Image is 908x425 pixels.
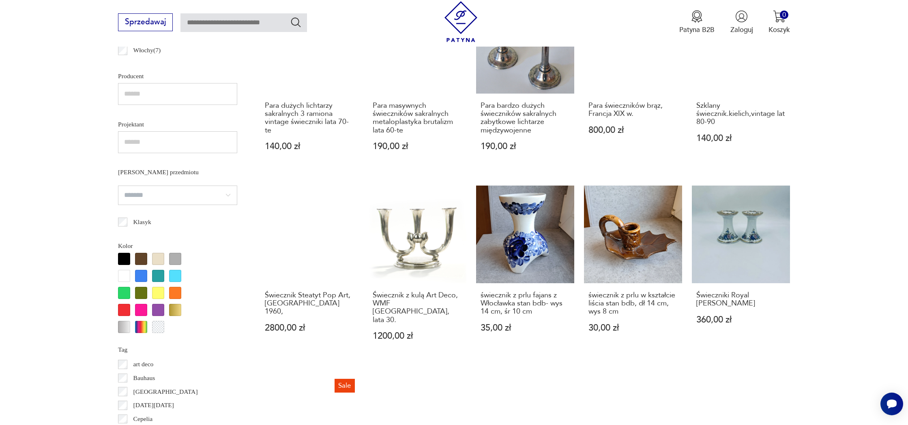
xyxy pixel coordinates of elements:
[880,393,903,415] iframe: Smartsupp widget button
[780,11,788,19] div: 0
[261,186,359,360] a: Świecznik Steatyt Pop Art, Katowice 1960,Świecznik Steatyt Pop Art, [GEOGRAPHIC_DATA] 1960,2800,0...
[369,186,467,360] a: Świecznik z kulą Art Deco, WMF Niemcy, lata 30.Świecznik z kulą Art Deco, WMF [GEOGRAPHIC_DATA], ...
[133,59,205,69] p: [GEOGRAPHIC_DATA] ( 6 )
[692,186,790,360] a: Świeczniki Royal AlbertŚwieczniki Royal [PERSON_NAME]360,00 zł
[118,71,237,81] p: Producent
[696,102,786,126] h3: Szklany świecznik.kielich,vintage lat 80-90
[373,142,462,151] p: 190,00 zł
[133,217,151,227] p: Klasyk
[588,324,678,332] p: 30,00 zł
[118,119,237,130] p: Projektant
[133,373,155,383] p: Bauhaus
[476,186,574,360] a: świecznik z prlu fajans z Włocławka stan bdb- wys 14 cm, śr 10 cmświecznik z prlu fajans z Włocła...
[118,167,237,177] p: [PERSON_NAME] przedmiotu
[373,291,462,325] h3: Świecznik z kulą Art Deco, WMF [GEOGRAPHIC_DATA], lata 30.
[588,126,678,135] p: 800,00 zł
[133,359,154,369] p: art deco
[133,387,198,397] p: [GEOGRAPHIC_DATA]
[696,316,786,324] p: 360,00 zł
[696,291,786,308] h3: Świeczniki Royal [PERSON_NAME]
[481,102,570,135] h3: Para bardzo dużych świeczników sakralnych zabytkowe lichtarze międzywojenne
[773,10,786,23] img: Ikona koszyka
[133,45,161,56] p: Włochy ( 7 )
[118,344,237,355] p: Tag
[265,291,354,316] h3: Świecznik Steatyt Pop Art, [GEOGRAPHIC_DATA] 1960,
[588,102,678,118] h3: Para świeczników brąz, Francja XIX w.
[373,102,462,135] h3: Para masywnych świeczników sakralnych metaloplastyka brutalizm lata 60-te
[735,10,748,23] img: Ikonka użytkownika
[584,186,682,360] a: świecznik z prlu w kształcie liścia stan bdb, dł 14 cm, wys 8 cmświecznik z prlu w kształcie liśc...
[290,16,302,28] button: Szukaj
[691,10,703,23] img: Ikona medalu
[679,25,715,34] p: Patyna B2B
[730,25,753,34] p: Zaloguj
[696,134,786,143] p: 140,00 zł
[481,324,570,332] p: 35,00 zł
[118,19,173,26] a: Sprzedawaj
[373,332,462,340] p: 1200,00 zł
[118,241,237,251] p: Kolor
[265,142,354,151] p: 140,00 zł
[768,10,790,34] button: 0Koszyk
[768,25,790,34] p: Koszyk
[265,102,354,135] h3: Para dużych lichtarzy sakralnych 3 ramiona vintage świeczniki lata 70-te
[133,414,153,424] p: Cepelia
[265,324,354,332] p: 2800,00 zł
[588,291,678,316] h3: świecznik z prlu w kształcie liścia stan bdb, dł 14 cm, wys 8 cm
[133,400,174,410] p: [DATE][DATE]
[679,10,715,34] a: Ikona medaluPatyna B2B
[730,10,753,34] button: Zaloguj
[440,1,481,42] img: Patyna - sklep z meblami i dekoracjami vintage
[481,142,570,151] p: 190,00 zł
[679,10,715,34] button: Patyna B2B
[481,291,570,316] h3: świecznik z prlu fajans z Włocławka stan bdb- wys 14 cm, śr 10 cm
[118,13,173,31] button: Sprzedawaj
